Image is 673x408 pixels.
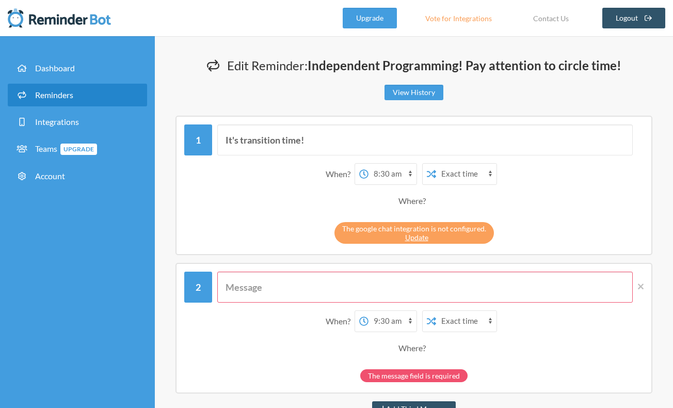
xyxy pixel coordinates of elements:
a: Update [405,233,428,242]
span: Upgrade [60,144,97,155]
span: Teams [35,144,97,153]
strong: Independent Programming! Pay attention to circle time! [308,58,621,73]
span: Edit Reminder: [227,58,621,73]
a: Reminders [8,84,147,106]
img: Reminder Bot [8,8,111,28]
div: The google chat integration is not configured. [334,222,494,244]
span: Reminders [35,90,73,100]
div: When? [326,310,355,332]
a: Dashboard [8,57,147,80]
span: Integrations [35,117,79,127]
div: The message field is required [360,369,468,382]
a: TeamsUpgrade [8,137,147,161]
a: Vote for Integrations [412,8,505,28]
a: Upgrade [343,8,397,28]
div: Where? [398,337,430,359]
a: Integrations [8,111,147,133]
div: Where? [398,190,430,212]
input: Message [217,124,633,155]
a: Account [8,165,147,187]
span: Dashboard [35,63,75,73]
a: Contact Us [520,8,582,28]
a: Logout [602,8,666,28]
a: View History [384,85,443,100]
div: When? [326,163,355,185]
span: Account [35,171,65,181]
input: Message [217,272,633,303]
